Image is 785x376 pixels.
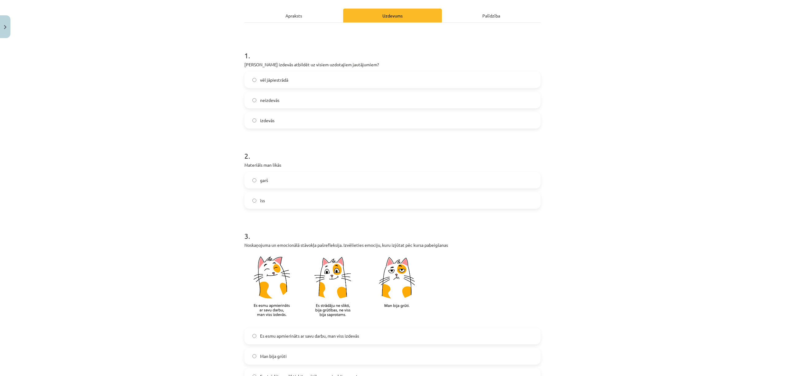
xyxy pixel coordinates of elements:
[252,354,256,358] input: Man bija grūti
[244,162,541,168] p: Materiāls man likās
[260,77,288,83] span: vēl jāpiestrādā
[252,78,256,82] input: vēl jāpiestrādā
[260,197,265,204] span: īss
[4,25,6,29] img: icon-close-lesson-0947bae3869378f0d4975bcd49f059093ad1ed9edebbc8119c70593378902aed.svg
[260,97,279,103] span: neizdevās
[343,9,442,22] div: Uzdevums
[244,242,541,248] p: Noskaņojuma un emocionālā stāvokļa pašrefleksija. Izvēlieties emociju, kuru izjūtat pēc kursa pab...
[260,353,287,359] span: Man bija grūti
[252,199,256,203] input: īss
[252,178,256,182] input: garš
[252,118,256,122] input: izdevās
[244,141,541,160] h1: 2 .
[260,117,274,124] span: izdevās
[252,334,256,338] input: Es esmu apmierināts ar savu darbu, man viss izdevās
[244,41,541,60] h1: 1 .
[244,9,343,22] div: Apraksts
[244,61,541,68] p: [PERSON_NAME] izdevās atbildēt uz visiem uzdotajiem jautājumiem?
[244,221,541,240] h1: 3 .
[442,9,541,22] div: Palīdzība
[260,177,268,184] span: garš
[252,98,256,102] input: neizdevās
[260,333,359,339] span: Es esmu apmierināts ar savu darbu, man viss izdevās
